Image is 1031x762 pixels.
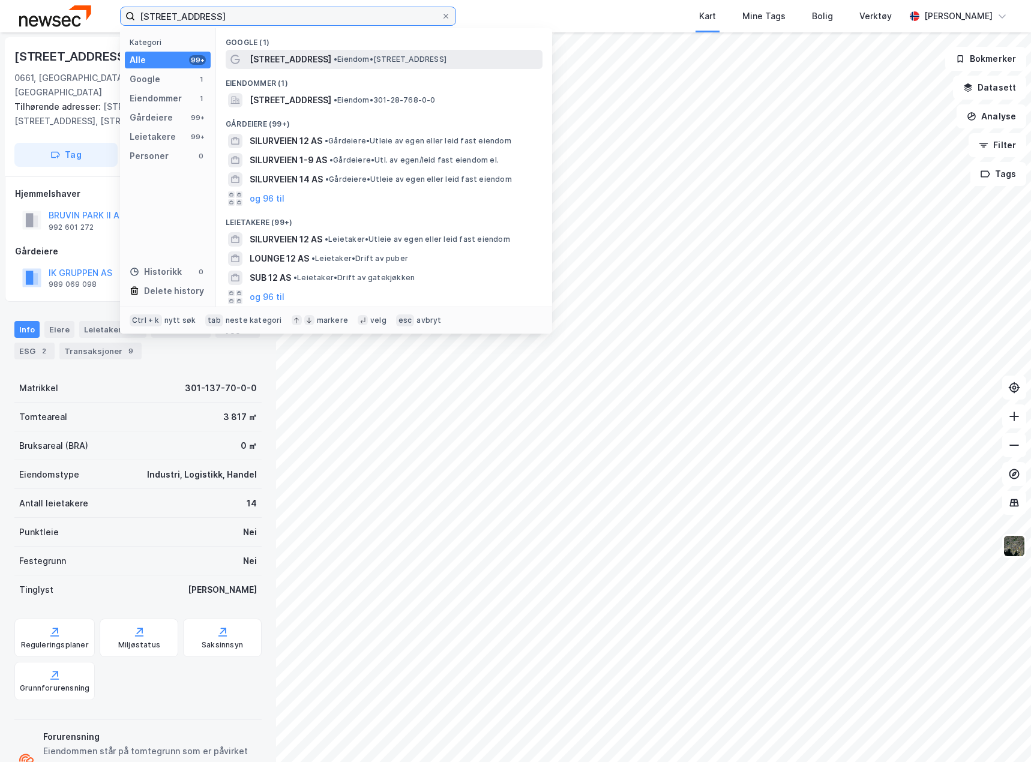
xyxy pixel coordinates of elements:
button: Datasett [953,76,1026,100]
button: Analyse [957,104,1026,128]
span: • [334,55,337,64]
span: • [325,235,328,244]
div: Ctrl + k [130,314,162,326]
div: tab [205,314,223,326]
div: Miljøstatus [118,640,160,650]
div: Nei [243,554,257,568]
span: • [325,136,328,145]
div: Gårdeiere [15,244,261,259]
div: Reguleringsplaner [21,640,89,650]
span: • [329,155,333,164]
input: Søk på adresse, matrikkel, gårdeiere, leietakere eller personer [135,7,441,25]
div: velg [370,316,386,325]
div: Leietakere [79,321,146,338]
div: 3 817 ㎡ [223,410,257,424]
div: Google [130,72,160,86]
div: Personer [130,149,169,163]
div: Eiere [44,321,74,338]
div: esc [396,314,415,326]
div: Leietakere [130,130,176,144]
div: neste kategori [226,316,282,325]
div: Historikk [130,265,182,279]
span: • [311,254,315,263]
span: LOUNGE 12 AS [250,251,309,266]
div: Industri, Logistikk, Handel [147,467,257,482]
span: Gårdeiere • Utl. av egen/leid fast eiendom el. [329,155,499,165]
div: 99+ [189,55,206,65]
span: [STREET_ADDRESS] [250,52,331,67]
div: Kontrollprogram for chat [971,704,1031,762]
span: [STREET_ADDRESS] [250,93,331,107]
div: 1 [196,74,206,84]
button: og 96 til [250,191,284,206]
div: Alle [130,53,146,67]
button: og 96 til [250,290,284,304]
span: • [293,273,297,282]
div: avbryt [416,316,441,325]
div: 0 [196,151,206,161]
div: Festegrunn [19,554,66,568]
div: Nei [243,525,257,539]
div: ESG [14,343,55,359]
div: Gårdeiere [130,110,173,125]
div: Mine Tags [742,9,786,23]
div: Google (1) [216,28,552,50]
span: SILURVEIEN 12 AS [250,134,322,148]
div: Eiendomstype [19,467,79,482]
span: SILURVEIEN 14 AS [250,172,323,187]
div: nytt søk [164,316,196,325]
div: 99+ [189,132,206,142]
div: Delete history [144,284,204,298]
span: Leietaker • Drift av puber [311,254,408,263]
div: Kategori [130,38,211,47]
div: Eiendommer (1) [216,69,552,91]
span: SILURVEIEN 12 AS [250,232,322,247]
span: Gårdeiere • Utleie av egen eller leid fast eiendom [325,136,511,146]
div: Hjemmelshaver [15,187,261,201]
div: 0 [196,267,206,277]
button: Filter [969,133,1026,157]
div: Matrikkel [19,381,58,395]
div: Gårdeiere (99+) [216,110,552,131]
span: Eiendom • [STREET_ADDRESS] [334,55,446,64]
div: 9 [125,345,137,357]
div: 99+ [189,113,206,122]
div: 301-137-70-0-0 [185,381,257,395]
div: [STREET_ADDRESS] [14,47,132,66]
div: Info [14,321,40,338]
div: 989 069 098 [49,280,97,289]
span: Tilhørende adresser: [14,101,103,112]
span: • [334,95,337,104]
div: Leietakere (99+) [216,208,552,230]
span: Gårdeiere • Utleie av egen eller leid fast eiendom [325,175,512,184]
span: SILURVEIEN 1-9 AS [250,153,327,167]
div: Kart [699,9,716,23]
div: 992 601 272 [49,223,94,232]
div: 1 [196,94,206,103]
div: Bruksareal (BRA) [19,439,88,453]
div: [STREET_ADDRESS], [STREET_ADDRESS], [STREET_ADDRESS] [14,100,252,128]
div: Tomteareal [19,410,67,424]
span: Eiendom • 301-28-768-0-0 [334,95,436,105]
div: Saksinnsyn [202,640,243,650]
div: 0661, [GEOGRAPHIC_DATA], [GEOGRAPHIC_DATA] [14,71,169,100]
div: [PERSON_NAME] [188,583,257,597]
div: 2 [38,345,50,357]
div: Punktleie [19,525,59,539]
div: Forurensning [43,730,257,744]
img: newsec-logo.f6e21ccffca1b3a03d2d.png [19,5,91,26]
iframe: Chat Widget [971,704,1031,762]
div: Transaksjoner [59,343,142,359]
div: Eiendommer [130,91,182,106]
div: 0 ㎡ [241,439,257,453]
div: Tinglyst [19,583,53,597]
div: Verktøy [859,9,892,23]
div: markere [317,316,348,325]
button: Bokmerker [945,47,1026,71]
div: [PERSON_NAME] [924,9,993,23]
span: Leietaker • Drift av gatekjøkken [293,273,415,283]
span: SUB 12 AS [250,271,291,285]
span: Leietaker • Utleie av egen eller leid fast eiendom [325,235,510,244]
span: • [325,175,329,184]
button: Tags [970,162,1026,186]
